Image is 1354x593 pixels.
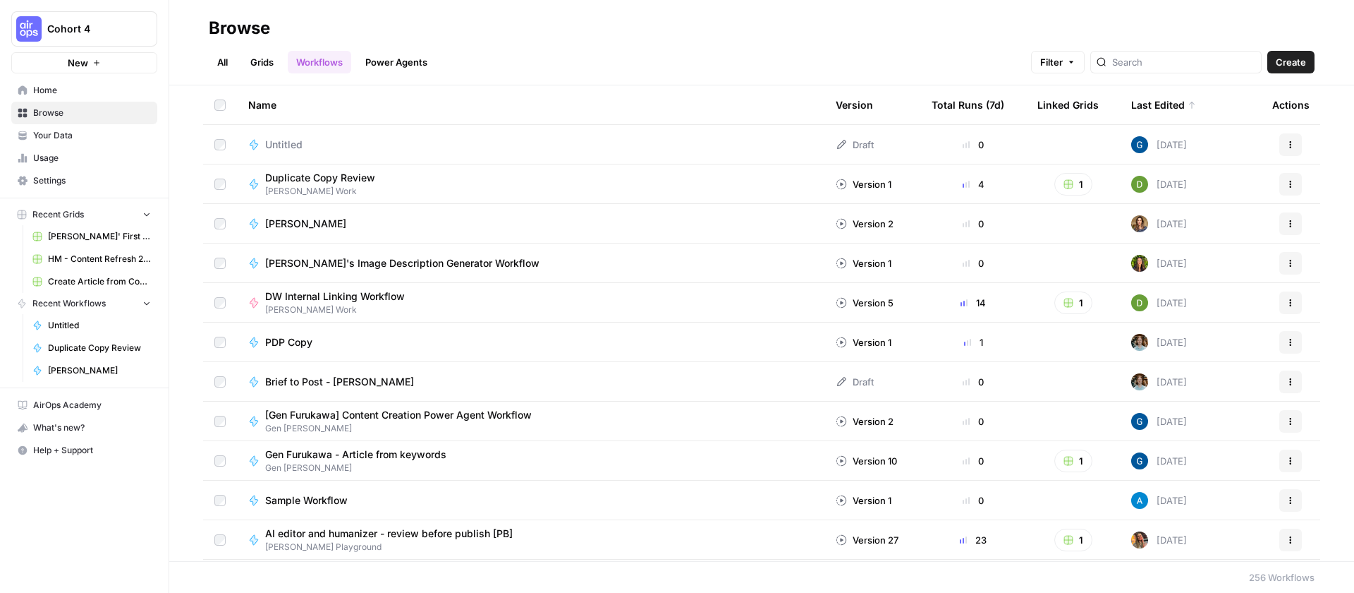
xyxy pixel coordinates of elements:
[33,107,151,119] span: Browse
[265,217,346,231] span: [PERSON_NAME]
[836,335,891,349] div: Version 1
[1031,51,1085,73] button: Filter
[265,375,414,389] span: Brief to Post - [PERSON_NAME]
[47,22,133,36] span: Cohort 4
[932,256,1015,270] div: 0
[1131,334,1148,351] img: zokwlwkpbrcdr2sqfe3mvfff4ga3
[265,185,386,198] span: [PERSON_NAME] Work
[932,177,1015,191] div: 4
[265,304,416,316] span: [PERSON_NAME] Work
[26,337,157,359] a: Duplicate Copy Review
[48,253,151,265] span: HM - Content Refresh 28.07 Grid
[48,342,151,354] span: Duplicate Copy Review
[265,527,513,541] span: AI editor and humanizer - review before publish [PB]
[32,297,106,310] span: Recent Workflows
[265,541,524,553] span: [PERSON_NAME] Playground
[33,129,151,142] span: Your Data
[11,52,157,73] button: New
[11,11,157,47] button: Workspace: Cohort 4
[265,138,303,152] span: Untitled
[932,533,1015,547] div: 23
[33,399,151,412] span: AirOps Academy
[836,256,891,270] div: Version 1
[11,102,157,124] a: Browse
[932,85,1004,124] div: Total Runs (7d)
[1054,450,1092,472] button: 1
[26,270,157,293] a: Create Article from Content Brief - Fork Grid
[1131,453,1148,469] img: qd2a6s3w5hfdcqb82ik0wk3no9aw
[1131,532,1187,549] div: [DATE]
[265,493,348,508] span: Sample Workflow
[248,375,813,389] a: Brief to Post - [PERSON_NAME]
[932,335,1015,349] div: 1
[248,138,813,152] a: Untitled
[1131,334,1187,351] div: [DATE]
[1131,453,1187,469] div: [DATE]
[1272,85,1310,124] div: Actions
[1276,55,1306,69] span: Create
[209,17,270,40] div: Browse
[1037,85,1099,124] div: Linked Grids
[33,152,151,164] span: Usage
[26,248,157,270] a: HM - Content Refresh 28.07 Grid
[836,414,893,429] div: Version 2
[265,335,312,349] span: PDP Copy
[1131,215,1148,232] img: ezwwa2352ulo23wb7k9xg7b02c5f
[932,138,1015,152] div: 0
[1131,532,1148,549] img: ig4q4k97gip0ni4l5m9zkcyfayaz
[1131,373,1148,390] img: zokwlwkpbrcdr2sqfe3mvfff4ga3
[1054,173,1092,196] button: 1
[26,314,157,337] a: Untitled
[11,293,157,314] button: Recent Workflows
[265,256,539,270] span: [PERSON_NAME]'s Image Description Generator Workflow
[836,296,893,310] div: Version 5
[11,169,157,192] a: Settings
[11,439,157,462] button: Help + Support
[1131,255,1187,272] div: [DATE]
[836,85,873,124] div: Version
[1040,55,1063,69] span: Filter
[48,319,151,332] span: Untitled
[48,364,151,377] span: [PERSON_NAME]
[209,51,236,73] a: All
[1131,215,1187,232] div: [DATE]
[836,375,874,389] div: Draft
[836,533,898,547] div: Version 27
[1131,373,1187,390] div: [DATE]
[836,138,874,152] div: Draft
[11,147,157,169] a: Usage
[288,51,351,73] a: Workflows
[12,417,157,438] div: What's new?
[1131,176,1187,193] div: [DATE]
[248,527,813,553] a: AI editor and humanizer - review before publish [PB][PERSON_NAME] Playground
[265,448,446,462] span: Gen Furukawa - Article from keywords
[48,275,151,288] span: Create Article from Content Brief - Fork Grid
[248,171,813,198] a: Duplicate Copy Review[PERSON_NAME] Work
[265,462,458,474] span: Gen [PERSON_NAME]
[248,217,813,231] a: [PERSON_NAME]
[11,79,157,102] a: Home
[1131,413,1187,430] div: [DATE]
[11,124,157,147] a: Your Data
[1131,136,1187,153] div: [DATE]
[932,296,1015,310] div: 14
[1131,85,1196,124] div: Last Edited
[357,51,436,73] a: Power Agents
[265,171,375,185] span: Duplicate Copy Review
[932,493,1015,508] div: 0
[1131,255,1148,272] img: 5os6fqfoz3fj3famzncg4cvo6d4f
[1131,294,1187,311] div: [DATE]
[16,16,42,42] img: Cohort 4 Logo
[836,454,897,468] div: Version 10
[932,414,1015,429] div: 0
[1131,492,1187,509] div: [DATE]
[11,204,157,225] button: Recent Grids
[1112,55,1255,69] input: Search
[265,408,532,422] span: [Gen Furukawa] Content Creation Power Agent Workflow
[11,417,157,439] button: What's new?
[1131,176,1148,193] img: knmefa8n1gn4ubp7wm6dsgpq4v8p
[48,230,151,243] span: [PERSON_NAME]' First Flow Grid
[248,408,813,435] a: [Gen Furukawa] Content Creation Power Agent WorkflowGen [PERSON_NAME]
[932,217,1015,231] div: 0
[1267,51,1315,73] button: Create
